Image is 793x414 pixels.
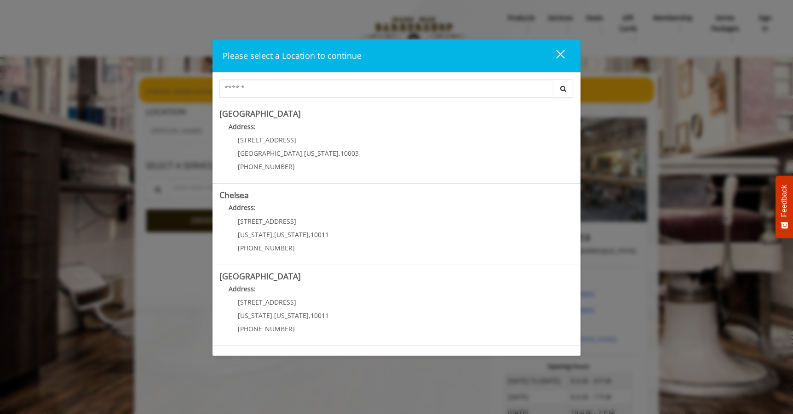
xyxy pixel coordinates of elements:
b: [GEOGRAPHIC_DATA] [219,271,301,282]
span: [STREET_ADDRESS] [238,298,296,306]
span: 10003 [340,149,359,158]
span: , [272,230,274,239]
b: Chelsea [219,189,249,200]
span: , [272,311,274,320]
b: Address: [229,284,256,293]
b: Address: [229,122,256,131]
span: , [309,230,310,239]
span: Feedback [780,185,788,217]
span: [US_STATE] [238,311,272,320]
span: [STREET_ADDRESS] [238,217,296,226]
span: , [302,149,304,158]
span: , [309,311,310,320]
b: Address: [229,203,256,212]
span: [PHONE_NUMBER] [238,162,295,171]
div: close dialog [546,49,564,63]
span: , [339,149,340,158]
button: Feedback - Show survey [776,176,793,238]
span: [PHONE_NUMBER] [238,324,295,333]
span: [US_STATE] [238,230,272,239]
i: Search button [558,85,569,92]
input: Search Center [219,79,553,98]
span: [US_STATE] [274,230,309,239]
span: [US_STATE] [274,311,309,320]
b: [GEOGRAPHIC_DATA] [219,108,301,119]
span: [PHONE_NUMBER] [238,244,295,252]
div: Center Select [219,79,574,102]
span: [GEOGRAPHIC_DATA] [238,149,302,158]
span: [US_STATE] [304,149,339,158]
span: Please select a Location to continue [223,50,362,61]
span: [STREET_ADDRESS] [238,136,296,144]
span: 10011 [310,311,329,320]
button: close dialog [539,46,570,65]
span: 10011 [310,230,329,239]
